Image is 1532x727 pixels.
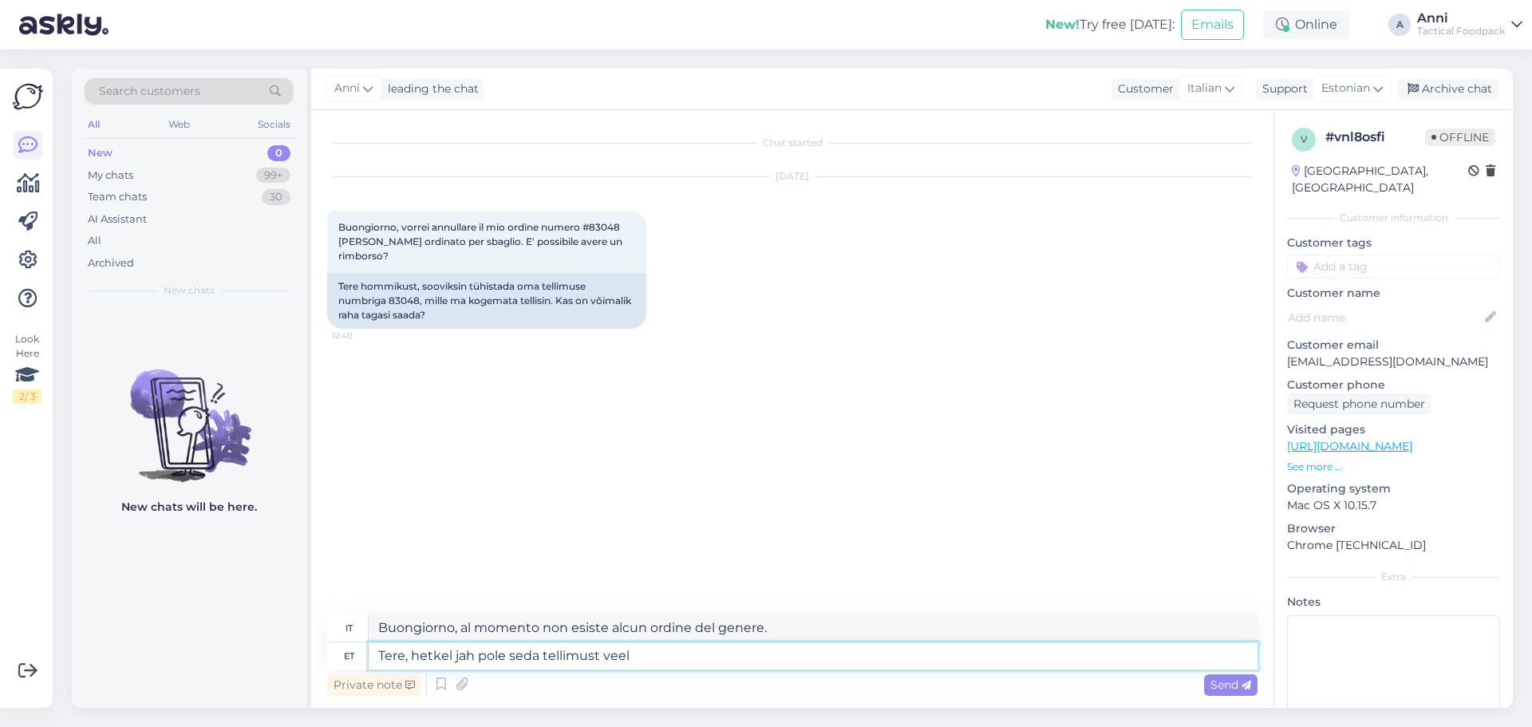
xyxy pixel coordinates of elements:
[1287,480,1500,497] p: Operating system
[1388,14,1411,36] div: A
[256,168,290,184] div: 99+
[1287,570,1500,584] div: Extra
[1287,497,1500,514] p: Mac OS X 10.15.7
[1287,393,1431,415] div: Request phone number
[1256,81,1308,97] div: Support
[1417,25,1505,38] div: Tactical Foodpack
[1287,594,1500,610] p: Notes
[1287,439,1412,453] a: [URL][DOMAIN_NAME]
[1045,15,1175,34] div: Try free [DATE]:
[262,189,290,205] div: 30
[1263,10,1350,39] div: Online
[72,341,306,484] img: No chats
[88,145,113,161] div: New
[334,80,360,97] span: Anni
[1425,128,1495,146] span: Offline
[327,273,646,329] div: Tere hommikust, sooviksin tühistada oma tellimuse numbriga 83048, mille ma kogemata tellisin. Kas...
[344,642,354,670] div: et
[1417,12,1505,25] div: Anni
[1181,10,1244,40] button: Emails
[1187,80,1222,97] span: Italian
[1288,309,1482,326] input: Add name
[1417,12,1522,38] a: AnniTactical Foodpack
[381,81,479,97] div: leading the chat
[88,168,133,184] div: My chats
[1287,377,1500,393] p: Customer phone
[267,145,290,161] div: 0
[255,114,294,135] div: Socials
[1287,354,1500,370] p: [EMAIL_ADDRESS][DOMAIN_NAME]
[1287,520,1500,537] p: Browser
[338,221,625,262] span: Buongiorno, vorrei annullare il mio ordine numero #83048 [PERSON_NAME] ordinato per sbaglio. E' p...
[88,233,101,249] div: All
[369,614,1258,642] textarea: Buongiorno, al momento non esiste alcun ordine del genere.
[345,614,353,642] div: it
[1287,421,1500,438] p: Visited pages
[1325,128,1425,147] div: # vnl8osfi
[88,211,147,227] div: AI Assistant
[1321,80,1370,97] span: Estonian
[1287,537,1500,554] p: Chrome [TECHNICAL_ID]
[327,169,1258,184] div: [DATE]
[1287,337,1500,354] p: Customer email
[1292,163,1468,196] div: [GEOGRAPHIC_DATA], [GEOGRAPHIC_DATA]
[13,332,41,404] div: Look Here
[332,330,392,342] span: 12:40
[13,81,43,112] img: Askly Logo
[1287,460,1500,474] p: See more ...
[1111,81,1174,97] div: Customer
[369,642,1258,670] textarea: Tere, hetkel jah pole seda tellimust veel
[99,83,200,100] span: Search customers
[121,499,257,516] p: New chats will be here.
[1287,235,1500,251] p: Customer tags
[88,189,147,205] div: Team chats
[1287,211,1500,225] div: Customer information
[1287,285,1500,302] p: Customer name
[1398,78,1498,100] div: Archive chat
[88,255,134,271] div: Archived
[1301,133,1307,145] span: v
[1045,17,1080,32] b: New!
[1210,678,1251,692] span: Send
[327,674,421,696] div: Private note
[164,283,215,298] span: New chats
[165,114,193,135] div: Web
[327,136,1258,150] div: Chat started
[13,389,41,404] div: 2 / 3
[85,114,103,135] div: All
[1287,255,1500,279] input: Add a tag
